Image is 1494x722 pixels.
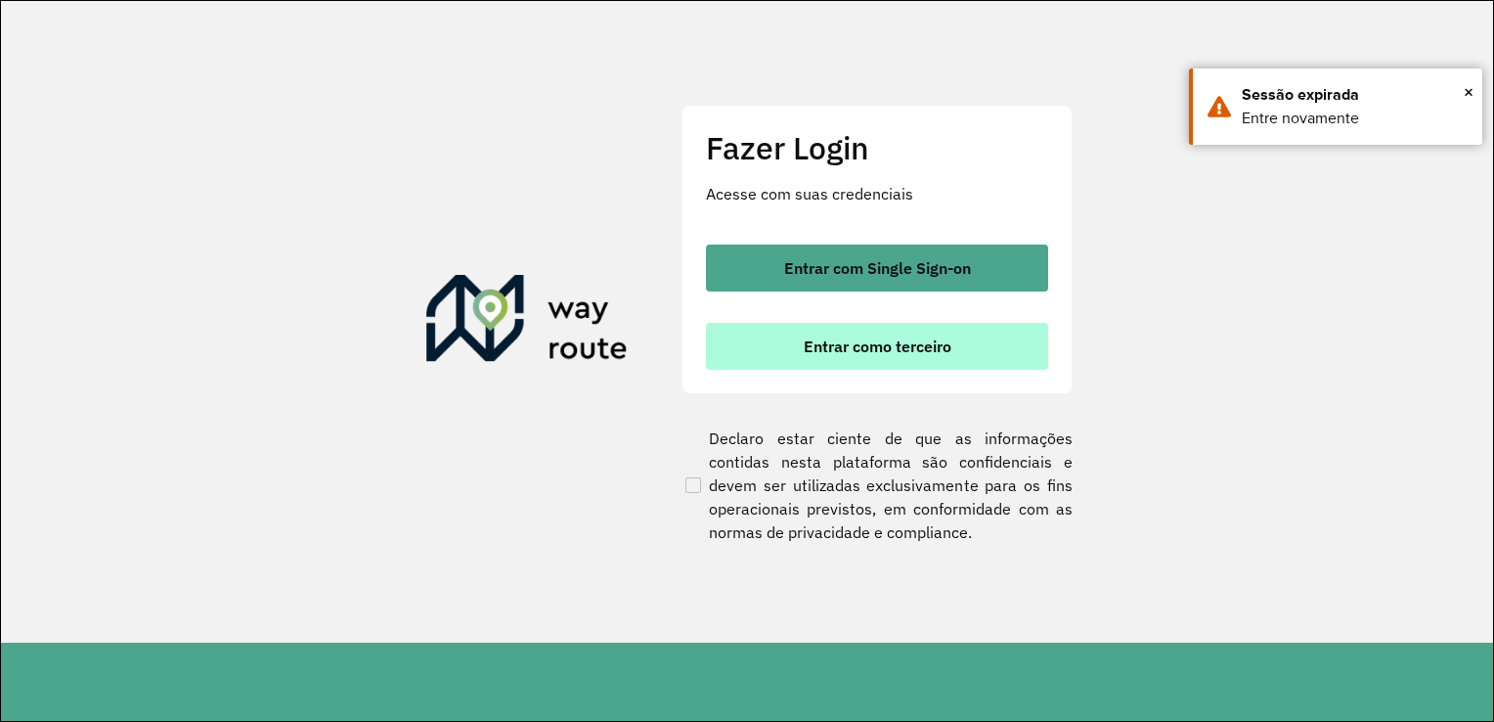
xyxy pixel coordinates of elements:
[784,260,971,276] span: Entrar com Single Sign-on
[681,427,1073,544] label: Declaro estar ciente de que as informações contidas nesta plataforma são confidenciais e devem se...
[1464,77,1473,107] span: ×
[706,323,1048,370] button: button
[706,129,1048,166] h2: Fazer Login
[1242,83,1468,107] div: Sessão expirada
[706,182,1048,205] p: Acesse com suas credenciais
[1464,77,1473,107] button: Close
[804,338,951,354] span: Entrar como terceiro
[706,245,1048,292] button: button
[1242,107,1468,130] div: Entre novamente
[426,275,628,369] img: Roteirizador AmbevTech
